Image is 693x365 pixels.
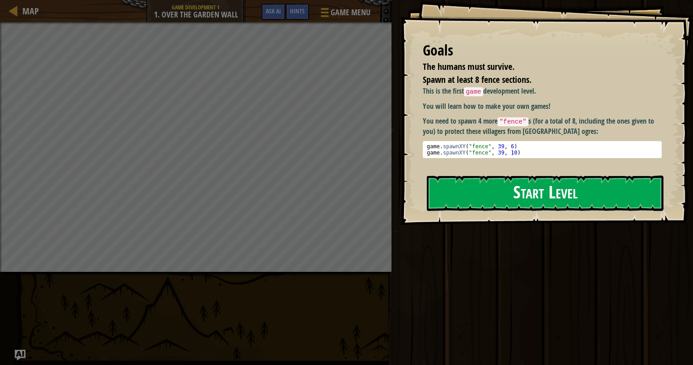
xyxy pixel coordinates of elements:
button: Ask AI [15,350,26,361]
button: Game Menu [314,4,376,25]
span: Map [22,5,39,17]
code: "fence" [497,117,528,126]
span: Hints [290,7,305,15]
span: Game Menu [331,7,370,18]
p: You will learn how to make your own games! [423,101,662,112]
code: game [464,87,483,96]
span: Spawn at least 8 fence sections. [423,73,531,86]
button: Ask AI [261,4,285,20]
a: Map [18,5,39,17]
li: Spawn at least 8 fence sections. [412,73,659,86]
li: The humans must survive. [412,60,659,73]
span: Ask AI [266,7,281,15]
p: This is the first development level. [423,86,662,97]
div: Goals [423,40,662,61]
p: You need to spawn 4 more s (for a total of 8, including the ones given to you) to protect these v... [423,116,662,137]
button: Start Level [427,176,663,211]
span: The humans must survive. [423,60,514,73]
